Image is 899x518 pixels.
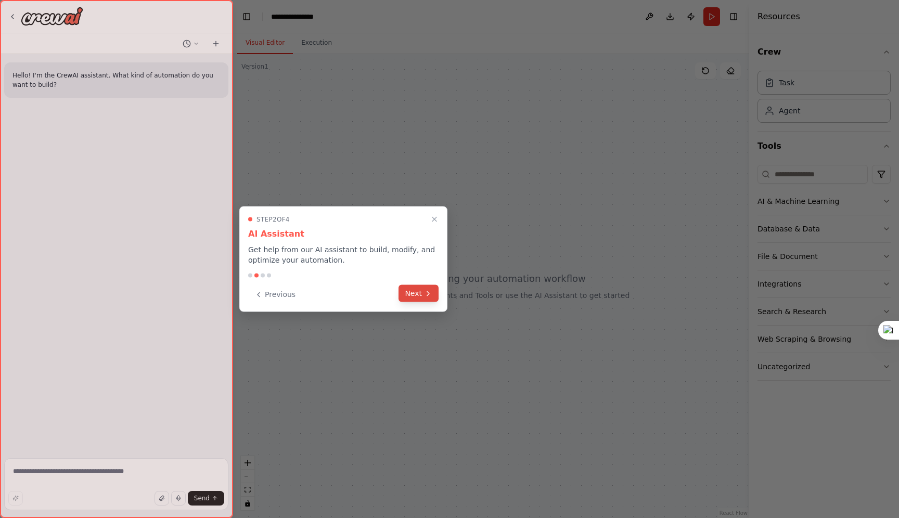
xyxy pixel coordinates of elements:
h3: AI Assistant [248,228,439,240]
button: Close walkthrough [428,213,441,226]
button: Next [399,285,439,302]
button: Hide left sidebar [239,9,254,24]
button: Previous [248,286,302,303]
p: Get help from our AI assistant to build, modify, and optimize your automation. [248,244,439,265]
span: Step 2 of 4 [256,215,290,224]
